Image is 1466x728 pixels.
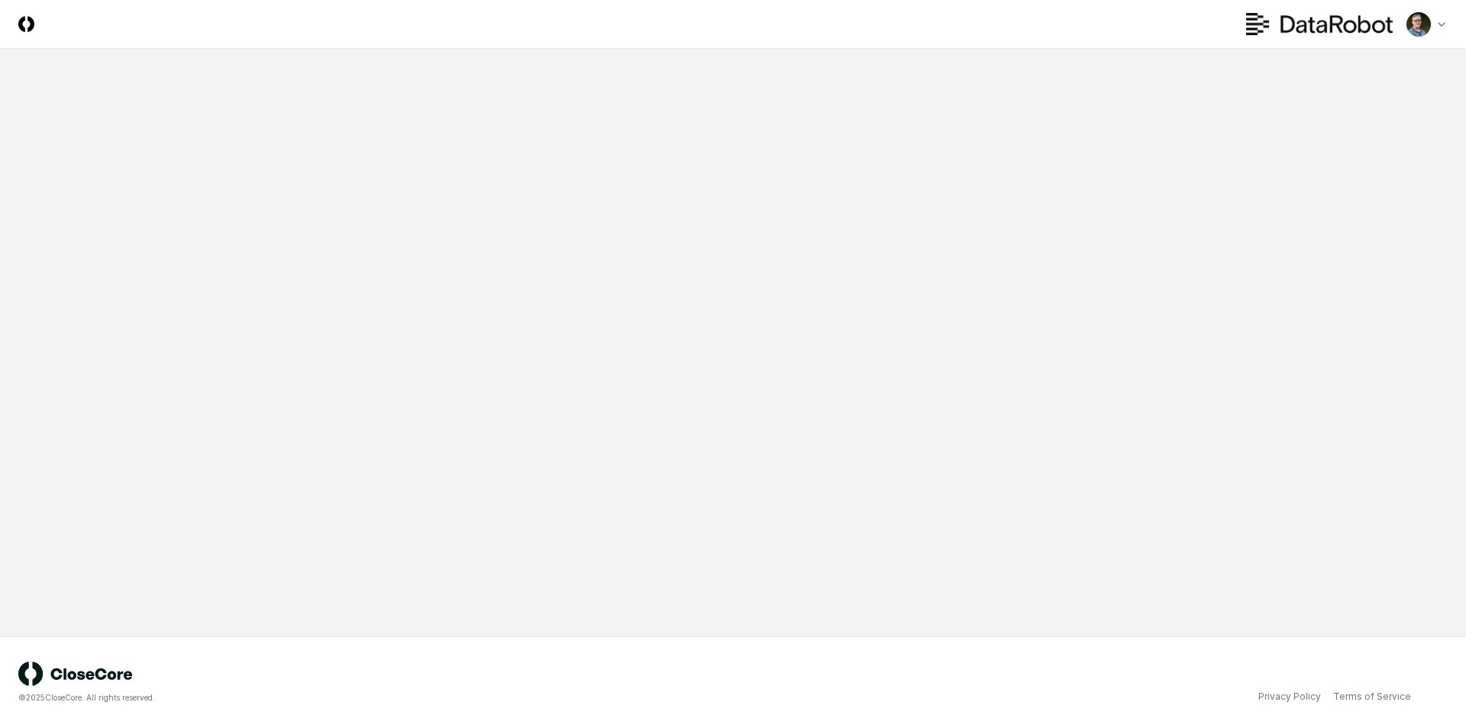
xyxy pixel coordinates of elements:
[1246,13,1393,35] img: DataRobot logo
[18,16,34,32] img: Logo
[1406,12,1431,37] img: ACg8ocIKkWkSBt61NmUwqxQxRTOE9S1dAxJWMQCA-dosXduSGjW8Ryxq=s96-c
[18,662,133,686] img: logo
[18,692,733,704] div: © 2025 CloseCore. All rights reserved.
[1258,690,1321,704] a: Privacy Policy
[1333,690,1411,704] a: Terms of Service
